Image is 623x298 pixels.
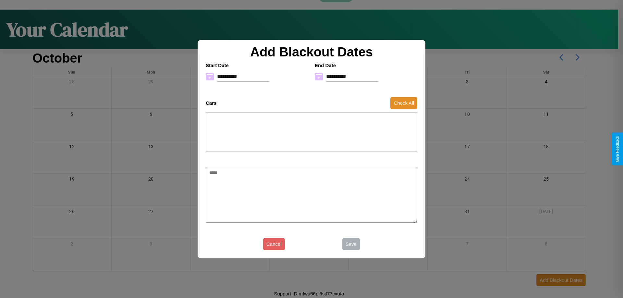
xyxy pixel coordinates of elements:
[206,100,216,106] h4: Cars
[206,63,308,68] h4: Start Date
[263,238,285,250] button: Cancel
[342,238,360,250] button: Save
[390,97,417,109] button: Check All
[615,136,620,162] div: Give Feedback
[202,45,421,59] h2: Add Blackout Dates
[315,63,417,68] h4: End Date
